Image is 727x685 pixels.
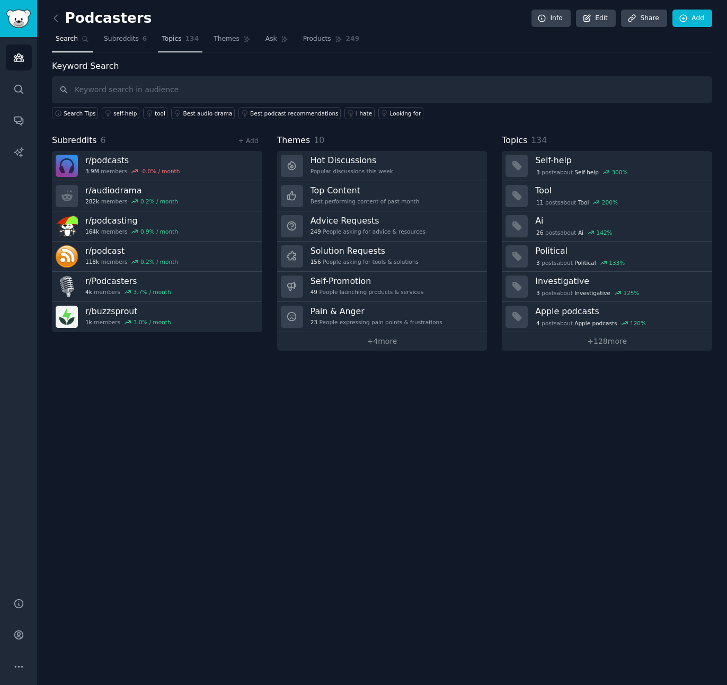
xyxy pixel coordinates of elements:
[574,319,617,327] span: Apple podcasts
[262,31,292,52] a: Ask
[502,134,527,147] span: Topics
[536,229,543,236] span: 26
[535,185,705,196] h3: Tool
[85,245,178,256] h3: r/ podcast
[6,10,31,28] img: GummySearch logo
[311,215,425,226] h3: Advice Requests
[574,168,599,176] span: Self-help
[52,211,262,242] a: r/podcasting164kmembers0.9% / month
[578,229,583,236] span: Ai
[214,34,240,44] span: Themes
[85,288,171,296] div: members
[277,332,487,351] a: +4more
[140,258,178,265] div: 0.2 % / month
[299,31,363,52] a: Products249
[102,107,139,119] a: self-help
[85,167,99,175] span: 3.9M
[134,318,171,326] div: 3.0 % / month
[311,288,424,296] div: People launching products & services
[535,258,626,268] div: post s about
[277,242,487,272] a: Solution Requests156People asking for tools & solutions
[574,259,596,266] span: Political
[611,168,627,176] div: 300 %
[531,10,571,28] a: Info
[158,31,202,52] a: Topics134
[502,302,712,332] a: Apple podcasts4postsaboutApple podcasts120%
[101,135,106,145] span: 6
[155,110,165,117] div: tool
[277,151,487,181] a: Hot DiscussionsPopular discussions this week
[576,10,616,28] a: Edit
[621,10,667,28] a: Share
[52,302,262,332] a: r/buzzsprout1kmembers3.0% / month
[52,107,98,119] button: Search Tips
[502,332,712,351] a: +128more
[113,110,137,117] div: self-help
[311,318,442,326] div: People expressing pain points & frustrations
[56,306,78,328] img: buzzsprout
[143,34,147,44] span: 6
[311,288,317,296] span: 49
[378,107,423,119] a: Looking for
[85,228,178,235] div: members
[250,110,338,117] div: Best podcast recommendations
[502,151,712,181] a: Self-help3postsaboutSelf-help300%
[85,258,99,265] span: 118k
[630,319,646,327] div: 120 %
[535,155,705,166] h3: Self-help
[311,155,393,166] h3: Hot Discussions
[85,318,171,326] div: members
[535,167,628,177] div: post s about
[162,34,181,44] span: Topics
[311,245,419,256] h3: Solution Requests
[100,31,150,52] a: Subreddits6
[311,275,424,287] h3: Self-Promotion
[277,134,311,147] span: Themes
[531,135,547,145] span: 134
[52,151,262,181] a: r/podcasts3.9Mmembers-0.0% / month
[311,167,393,175] div: Popular discussions this week
[52,31,93,52] a: Search
[52,61,119,71] label: Keyword Search
[502,211,712,242] a: Ai26postsaboutAi142%
[346,34,360,44] span: 249
[52,272,262,302] a: r/Podcasters4kmembers3.7% / month
[535,215,705,226] h3: Ai
[52,134,97,147] span: Subreddits
[311,198,420,205] div: Best-performing content of past month
[390,110,421,117] div: Looking for
[238,107,341,119] a: Best podcast recommendations
[140,228,178,235] div: 0.9 % / month
[624,289,640,297] div: 125 %
[85,167,180,175] div: members
[535,318,646,328] div: post s about
[502,272,712,302] a: Investigative3postsaboutInvestigative125%
[56,215,78,237] img: podcasting
[85,185,178,196] h3: r/ audiodrama
[171,107,235,119] a: Best audio drama
[502,181,712,211] a: Tool11postsaboutTool200%
[85,198,178,205] div: members
[535,228,613,237] div: post s about
[143,107,167,119] a: tool
[277,181,487,211] a: Top ContentBest-performing content of past month
[85,288,92,296] span: 4k
[602,199,618,206] div: 200 %
[344,107,375,119] a: I hate
[85,306,171,317] h3: r/ buzzsprout
[140,167,180,175] div: -0.0 % / month
[597,229,613,236] div: 142 %
[311,258,321,265] span: 156
[85,258,178,265] div: members
[265,34,277,44] span: Ask
[277,211,487,242] a: Advice Requests249People asking for advice & resources
[85,198,99,205] span: 282k
[85,228,99,235] span: 164k
[238,137,259,145] a: + Add
[535,198,618,207] div: post s about
[85,318,92,326] span: 1k
[52,181,262,211] a: r/audiodrama282kmembers0.2% / month
[314,135,324,145] span: 10
[536,168,540,176] span: 3
[536,259,540,266] span: 3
